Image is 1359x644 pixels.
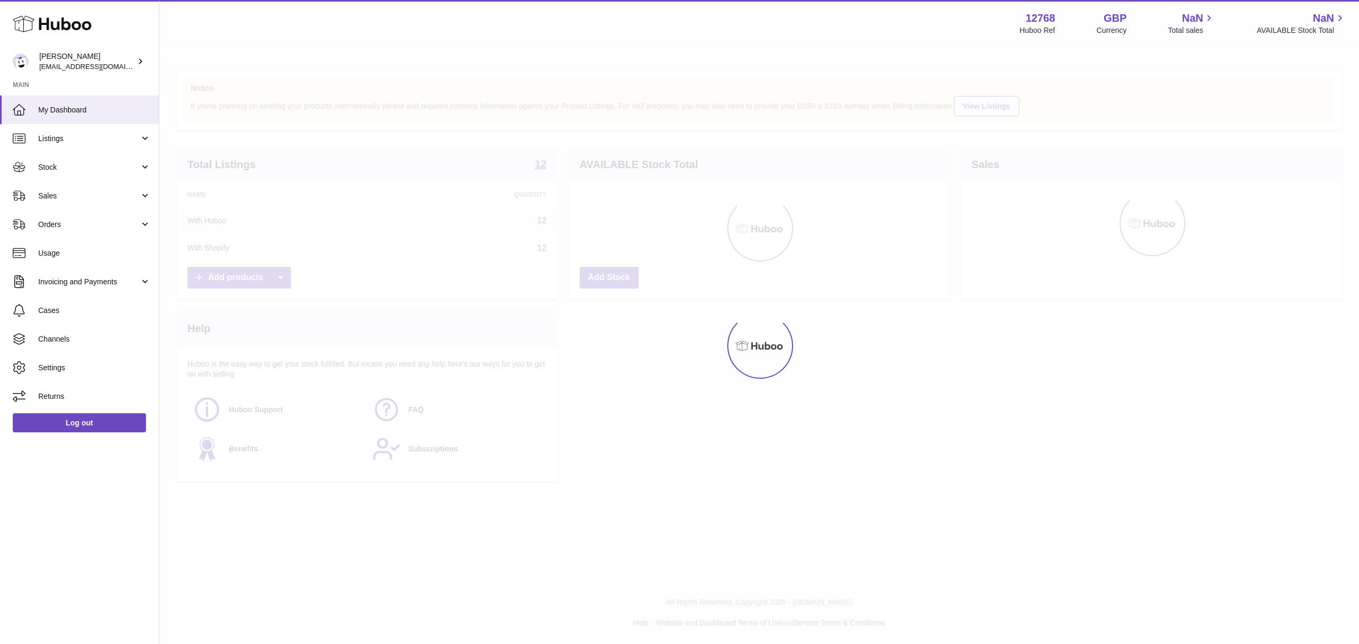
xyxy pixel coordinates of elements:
[1257,25,1346,36] span: AVAILABLE Stock Total
[38,306,151,316] span: Cases
[13,413,146,432] a: Log out
[38,134,140,144] span: Listings
[1168,25,1215,36] span: Total sales
[1257,11,1346,36] a: NaN AVAILABLE Stock Total
[38,334,151,344] span: Channels
[1026,11,1055,25] strong: 12768
[1182,11,1203,25] span: NaN
[1097,25,1127,36] div: Currency
[38,191,140,201] span: Sales
[1168,11,1215,36] a: NaN Total sales
[38,105,151,115] span: My Dashboard
[38,248,151,258] span: Usage
[38,220,140,230] span: Orders
[39,62,156,71] span: [EMAIL_ADDRESS][DOMAIN_NAME]
[13,54,29,69] img: internalAdmin-12768@internal.huboo.com
[38,391,151,402] span: Returns
[39,51,135,72] div: [PERSON_NAME]
[38,363,151,373] span: Settings
[1104,11,1126,25] strong: GBP
[1020,25,1055,36] div: Huboo Ref
[1313,11,1334,25] span: NaN
[38,277,140,287] span: Invoicing and Payments
[38,162,140,172] span: Stock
